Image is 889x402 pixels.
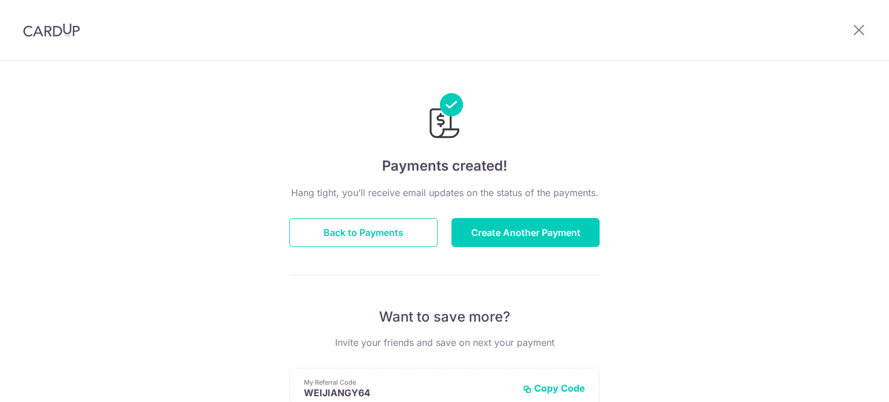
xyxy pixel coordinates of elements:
[289,218,438,247] button: Back to Payments
[23,23,80,37] img: CardUp
[289,186,600,200] p: Hang tight, you’ll receive email updates on the status of the payments.
[289,156,600,176] h4: Payments created!
[304,378,513,387] p: My Referral Code
[523,382,585,394] button: Copy Code
[289,335,600,349] p: Invite your friends and save on next your payment
[304,387,513,399] p: WEIJIANGY64
[426,93,463,142] img: Payments
[451,218,600,247] button: Create Another Payment
[289,308,600,326] p: Want to save more?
